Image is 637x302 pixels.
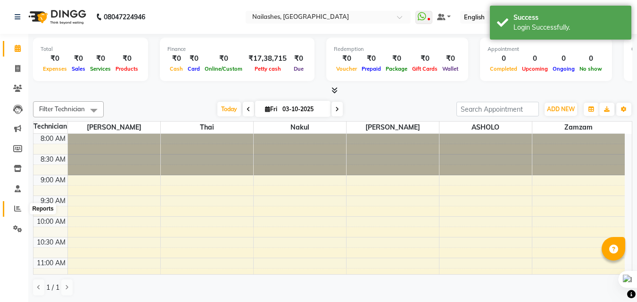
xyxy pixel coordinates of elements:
div: 0 [520,53,550,64]
div: ₹0 [113,53,141,64]
div: Technician [33,122,67,131]
span: Expenses [41,65,69,72]
div: 9:30 AM [39,196,67,206]
div: ₹0 [69,53,88,64]
span: Services [88,65,113,72]
span: Products [113,65,141,72]
div: Success [513,13,624,23]
div: Login Successfully. [513,23,624,33]
span: Wallet [440,65,461,72]
div: ₹0 [383,53,410,64]
div: ₹0 [167,53,185,64]
span: Today [217,102,241,116]
span: Zamzam [532,122,625,133]
span: ASHOLO [439,122,532,133]
div: 9:00 AM [39,175,67,185]
div: Total [41,45,141,53]
span: Card [185,65,202,72]
div: ₹17,38,715 [245,53,290,64]
iframe: chat widget [597,264,628,293]
input: 2025-10-03 [280,102,327,116]
span: Ongoing [550,65,577,72]
div: ₹0 [185,53,202,64]
span: [PERSON_NAME] [68,122,160,133]
span: Cash [167,65,185,72]
button: ADD NEW [545,103,577,116]
span: Fri [263,106,280,113]
div: ₹0 [440,53,461,64]
b: 08047224946 [104,4,145,30]
div: Finance [167,45,307,53]
img: logo [24,4,89,30]
span: Upcoming [520,65,550,72]
span: Completed [488,65,520,72]
span: [PERSON_NAME] [347,122,439,133]
div: Appointment [488,45,604,53]
div: 0 [488,53,520,64]
div: ₹0 [290,53,307,64]
span: Filter Technician [39,105,85,113]
span: Online/Custom [202,65,245,72]
div: 0 [577,53,604,64]
div: 8:00 AM [39,134,67,144]
input: Search Appointment [456,102,539,116]
div: 0 [550,53,577,64]
span: No show [577,65,604,72]
span: Nakul [254,122,346,133]
div: Reports [30,203,56,214]
div: ₹0 [410,53,440,64]
div: ₹0 [359,53,383,64]
div: Redemption [334,45,461,53]
span: Petty cash [252,65,283,72]
span: Package [383,65,410,72]
span: Prepaid [359,65,383,72]
div: 11:00 AM [35,258,67,268]
div: 10:00 AM [35,217,67,227]
span: ADD NEW [547,106,575,113]
div: ₹0 [202,53,245,64]
span: Due [291,65,306,72]
span: Thai [161,122,253,133]
span: Voucher [334,65,359,72]
span: 1 / 1 [46,283,59,293]
span: Sales [69,65,88,72]
div: 10:30 AM [35,237,67,247]
div: 8:30 AM [39,155,67,164]
div: ₹0 [88,53,113,64]
span: Gift Cards [410,65,440,72]
div: ₹0 [334,53,359,64]
div: ₹0 [41,53,69,64]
